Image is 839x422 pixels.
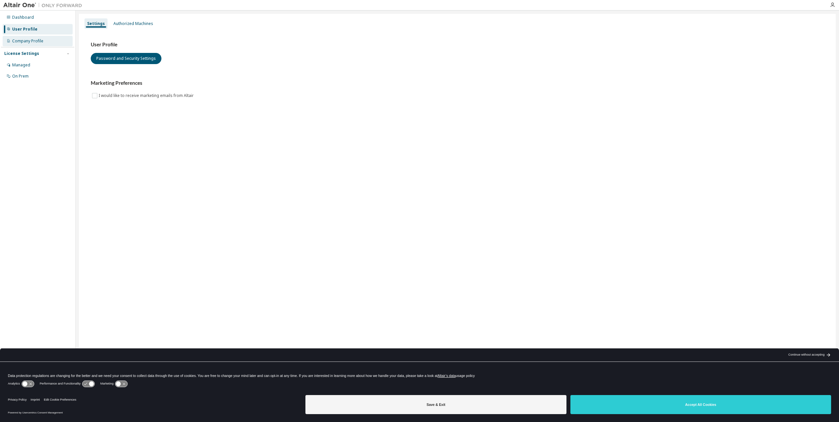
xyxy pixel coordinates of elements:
div: Company Profile [12,38,43,44]
img: Altair One [3,2,85,9]
div: Managed [12,62,30,68]
div: User Profile [12,27,37,32]
div: Dashboard [12,15,34,20]
div: Settings [87,21,105,26]
button: Password and Security Settings [91,53,161,64]
h3: Marketing Preferences [91,80,824,86]
div: License Settings [4,51,39,56]
h3: User Profile [91,41,824,48]
label: I would like to receive marketing emails from Altair [99,92,195,100]
div: Authorized Machines [113,21,153,26]
div: On Prem [12,74,29,79]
